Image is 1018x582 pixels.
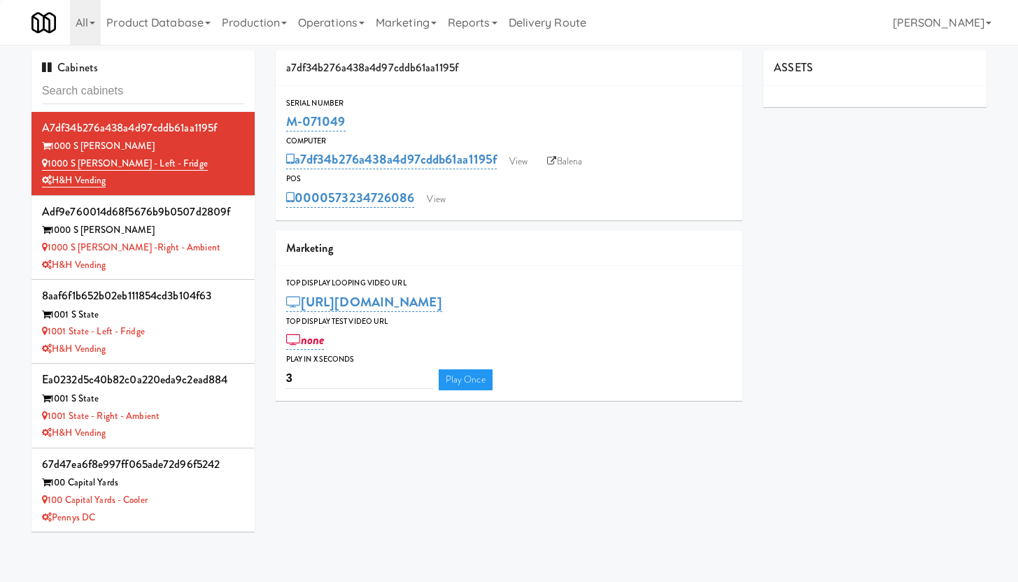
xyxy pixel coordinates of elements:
[42,306,244,324] div: 1001 S State
[42,493,148,506] a: 100 Capital Yards - Cooler
[31,364,255,448] li: ea0232d5c40b82c0a220eda9c2ead8841001 S State 1001 State - Right - AmbientH&H Vending
[42,285,244,306] div: 8aaf6f1b652b02eb111854cd3b104f63
[42,241,220,254] a: 1000 S [PERSON_NAME] -Right - Ambient
[42,258,106,271] a: H&H Vending
[439,369,493,390] a: Play Once
[42,409,160,423] a: 1001 State - Right - Ambient
[42,342,106,355] a: H&H Vending
[42,59,98,76] span: Cabinets
[286,97,733,111] div: Serial Number
[286,134,733,148] div: Computer
[540,151,589,172] a: Balena
[42,390,244,408] div: 1001 S State
[286,276,733,290] div: Top Display Looping Video Url
[502,151,535,172] a: View
[286,188,415,208] a: 0000573234726086
[42,157,208,171] a: 1000 S [PERSON_NAME] - Left - Fridge
[42,426,106,439] a: H&H Vending
[31,196,255,280] li: adf9e760014d68f5676b9b0507d2809f1000 S [PERSON_NAME] 1000 S [PERSON_NAME] -Right - AmbientH&H Ven...
[286,150,497,169] a: a7df34b276a438a4d97cddb61aa1195f
[42,369,244,390] div: ea0232d5c40b82c0a220eda9c2ead884
[286,353,733,367] div: Play in X seconds
[42,173,106,187] a: H&H Vending
[42,118,244,139] div: a7df34b276a438a4d97cddb61aa1195f
[42,325,145,338] a: 1001 State - Left - Fridge
[286,112,346,132] a: M-071049
[31,10,56,35] img: Micromart
[276,50,743,86] div: a7df34b276a438a4d97cddb61aa1195f
[42,222,244,239] div: 1000 S [PERSON_NAME]
[286,292,442,312] a: [URL][DOMAIN_NAME]
[286,172,733,186] div: POS
[774,59,813,76] span: ASSETS
[31,448,255,532] li: 67d47ea6f8e997ff065ade72d96f5242100 Capital Yards 100 Capital Yards - CoolerPennys DC
[31,112,255,196] li: a7df34b276a438a4d97cddb61aa1195f1000 S [PERSON_NAME] 1000 S [PERSON_NAME] - Left - FridgeH&H Vending
[42,138,244,155] div: 1000 S [PERSON_NAME]
[42,511,95,524] a: Pennys DC
[42,454,244,475] div: 67d47ea6f8e997ff065ade72d96f5242
[420,189,452,210] a: View
[286,315,733,329] div: Top Display Test Video Url
[42,78,244,104] input: Search cabinets
[286,330,325,350] a: none
[31,280,255,364] li: 8aaf6f1b652b02eb111854cd3b104f631001 S State 1001 State - Left - FridgeH&H Vending
[42,201,244,222] div: adf9e760014d68f5676b9b0507d2809f
[42,474,244,492] div: 100 Capital Yards
[286,240,333,256] span: Marketing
